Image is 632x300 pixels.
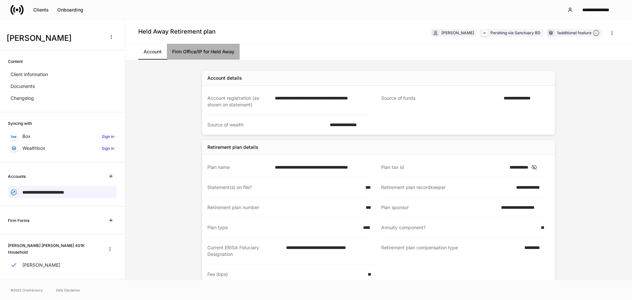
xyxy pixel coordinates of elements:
[22,133,31,140] p: Box
[207,204,362,211] div: Retirement plan number
[441,30,474,36] div: [PERSON_NAME]
[207,75,242,81] div: Account details
[138,28,216,36] h4: Held Away Retirement plan
[381,204,497,211] div: Plan sponsor
[490,30,540,36] div: Pershing via Sanctuary BD
[11,71,48,78] p: Client information
[22,262,60,268] p: [PERSON_NAME]
[57,8,83,12] div: Onboarding
[11,135,16,138] img: oYqM9ojoZLfzCHUefNbBcWHcyDPbQKagtYciMC8pFl3iZXy3dU33Uwy+706y+0q2uJ1ghNQf2OIHrSh50tUd9HaB5oMc62p0G...
[8,68,117,80] a: Client information
[29,5,53,15] button: Clients
[381,244,520,258] div: Retirement plan compensation type
[381,184,512,191] div: Retirement plan recordkeeper
[138,44,167,60] a: Account
[8,80,117,92] a: Documents
[11,287,43,293] span: © 2025 OneAdvisory
[207,95,271,108] div: Account registration (as shown on statement)
[11,83,35,90] p: Documents
[8,130,117,142] a: BoxSign in
[102,133,114,140] h6: Sign in
[8,120,32,126] h6: Syncing with
[207,184,361,191] div: Statement(s) on file?
[102,145,114,151] h6: Sign in
[207,244,282,258] div: Current ERISA Fiduciary Designation
[207,122,326,128] div: Source of wealth
[381,95,500,108] div: Source of funds
[207,144,258,150] div: Retirement plan details
[8,173,26,179] h6: Accounts
[22,145,45,151] p: Wealthbox
[207,164,271,171] div: Plan name
[33,8,49,12] div: Clients
[381,224,537,231] div: Annuity component?
[53,5,88,15] button: Onboarding
[8,242,98,255] h6: [PERSON_NAME] [PERSON_NAME] 401K Household
[11,95,34,101] p: Changelog
[8,259,117,271] a: [PERSON_NAME]
[8,217,29,224] h6: Firm Forms
[207,224,359,231] div: Plan type
[8,92,117,104] a: Changelog
[381,164,506,171] div: Plan tax id
[557,30,599,37] div: 1 additional feature
[8,58,23,65] h6: Content
[8,142,117,154] a: WealthboxSign in
[167,44,240,60] a: Firm Office/IP for Held Away
[207,271,364,278] div: Fee (bps)
[7,33,102,43] h3: [PERSON_NAME]
[56,287,80,293] a: Data Disclaimer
